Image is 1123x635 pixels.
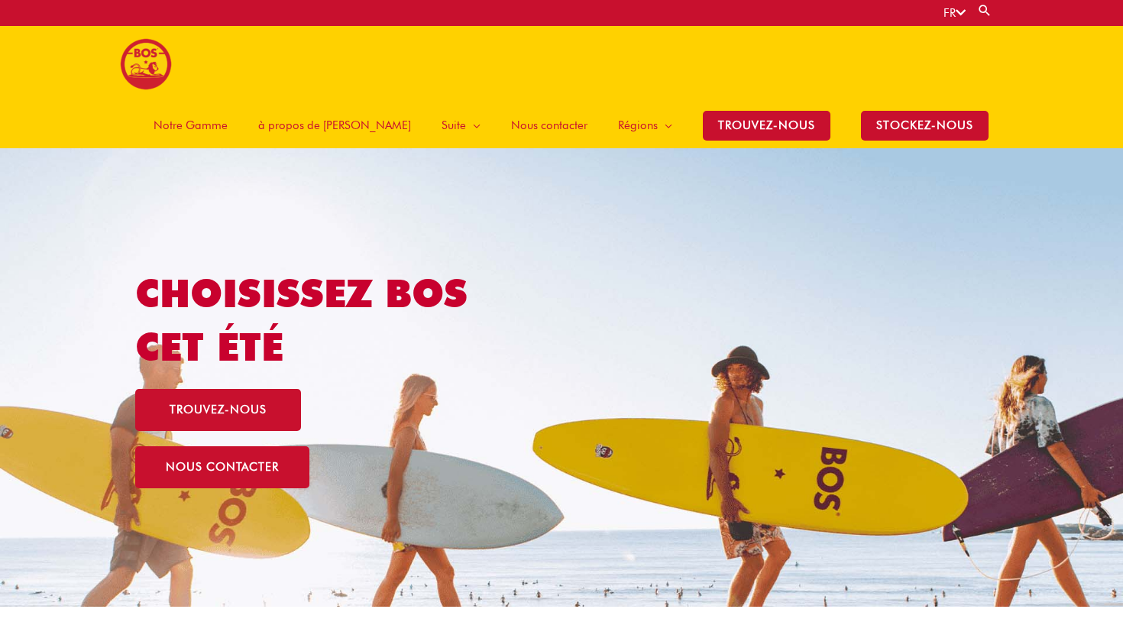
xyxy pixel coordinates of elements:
[120,38,172,90] img: BOS logo finals-200px
[426,102,496,148] a: Suite
[135,446,309,488] a: nous contacter
[166,462,279,473] span: nous contacter
[496,102,603,148] a: Nous contacter
[846,102,1004,148] a: stockez-nous
[603,102,688,148] a: Régions
[258,102,411,148] span: à propos de [PERSON_NAME]
[135,389,301,431] a: trouvez-nous
[943,6,966,20] a: FR
[243,102,426,148] a: à propos de [PERSON_NAME]
[170,404,267,416] span: trouvez-nous
[154,102,228,148] span: Notre Gamme
[618,102,658,148] span: Régions
[703,111,830,141] span: TROUVEZ-NOUS
[861,111,989,141] span: stockez-nous
[977,3,992,18] a: Search button
[442,102,466,148] span: Suite
[511,102,587,148] span: Nous contacter
[138,102,243,148] a: Notre Gamme
[135,267,521,374] h1: Choisissez BOS cet été
[688,102,846,148] a: TROUVEZ-NOUS
[127,102,1004,148] nav: Site Navigation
